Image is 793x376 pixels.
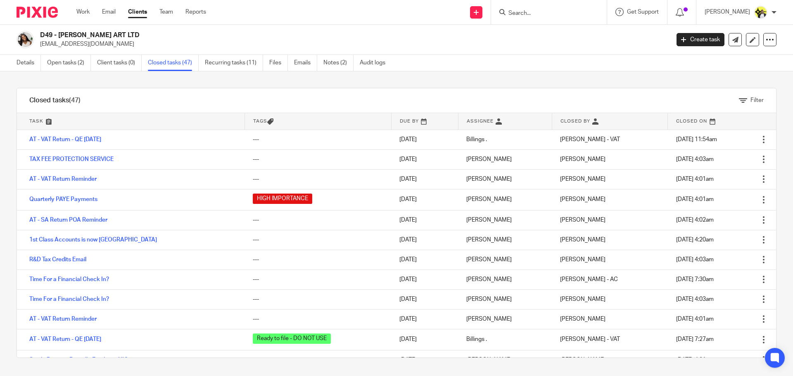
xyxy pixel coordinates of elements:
a: Time For a Financial Check In? [29,277,109,282]
a: TAX FEE PROTECTION SERVICE [29,156,114,162]
div: --- [253,155,383,163]
a: Audit logs [360,55,392,71]
td: Billings . [458,130,552,149]
span: [PERSON_NAME] [560,296,605,302]
a: Reports [185,8,206,16]
span: Ready to file - DO NOT USE [253,333,331,344]
td: [PERSON_NAME] [458,289,552,309]
td: [PERSON_NAME] [458,149,552,169]
h2: D49 - [PERSON_NAME] ART LTD [40,31,539,40]
img: Carine-Starbridge.jpg [754,6,767,19]
p: [EMAIL_ADDRESS][DOMAIN_NAME] [40,40,664,48]
a: Team [159,8,173,16]
td: [DATE] [391,270,458,289]
div: --- [253,255,383,264]
img: Pixie [17,7,58,18]
span: [DATE] 4:03am [676,257,714,262]
a: Details [17,55,41,71]
td: [DATE] [391,350,458,370]
td: [DATE] [391,149,458,169]
a: Create task [677,33,724,46]
a: Email [102,8,116,16]
span: [DATE] 7:30am [676,277,714,282]
a: Work [76,8,90,16]
span: [PERSON_NAME] [560,316,605,322]
td: Billings . [458,329,552,350]
a: Closed tasks (47) [148,55,199,71]
a: AT - VAT Return - QE [DATE] [29,137,101,142]
td: [DATE] [391,329,458,350]
td: [DATE] [391,189,458,210]
span: [PERSON_NAME] [560,156,605,162]
td: [PERSON_NAME] [458,350,552,370]
a: Open tasks (2) [47,55,91,71]
td: [DATE] [391,130,458,149]
td: [DATE] [391,289,458,309]
img: Temilolu%20Danso.jpg [17,31,34,48]
a: Quarterly PAYE Payments [29,196,97,202]
div: --- [253,315,383,323]
span: Get Support [627,9,659,15]
td: [PERSON_NAME] [458,169,552,189]
a: Single Director Payroll - Employer NIC [29,357,128,363]
div: --- [253,295,383,303]
span: [PERSON_NAME] - VAT [560,336,620,342]
a: AT - SA Return POA Reminder [29,217,107,223]
a: Notes (2) [323,55,354,71]
a: Client tasks (0) [97,55,142,71]
div: --- [253,216,383,224]
h1: Closed tasks [29,96,81,105]
td: [PERSON_NAME] [458,189,552,210]
a: Clients [128,8,147,16]
a: 1st Class Accounts is now [GEOGRAPHIC_DATA] [29,237,157,243]
a: AT - VAT Return - QE [DATE] [29,336,101,342]
span: [DATE] 4:20am [676,237,714,243]
td: [PERSON_NAME] [458,230,552,250]
span: [DATE] 4:01am [676,196,714,202]
span: [PERSON_NAME] [560,217,605,223]
div: --- [253,236,383,244]
span: [DATE] 4:01am [676,176,714,182]
div: --- [253,275,383,284]
div: --- [253,135,383,144]
span: [DATE] 4:03am [676,296,714,302]
td: [DATE] [391,169,458,189]
a: Recurring tasks (11) [205,55,263,71]
span: [DATE] 7:27am [676,336,714,342]
th: Tags [245,113,391,130]
a: Time For a Financial Check In? [29,296,109,302]
a: Emails [294,55,317,71]
span: [DATE] 4:02am [676,217,714,223]
span: [DATE] 4:01am [676,357,714,363]
td: [DATE] [391,250,458,270]
span: [PERSON_NAME] [560,196,605,202]
span: [PERSON_NAME] [560,176,605,182]
span: [DATE] 4:03am [676,156,714,162]
span: (47) [69,97,81,104]
td: [PERSON_NAME] [458,309,552,329]
span: [PERSON_NAME] [560,237,605,243]
a: Files [269,55,288,71]
span: [PERSON_NAME] - VAT [560,137,620,142]
a: AT - VAT Return Reminder [29,316,97,322]
td: [DATE] [391,309,458,329]
td: [PERSON_NAME] [458,250,552,270]
span: [PERSON_NAME] [560,357,605,363]
div: --- [253,356,383,364]
a: R&D Tax Credits Email [29,257,86,262]
a: AT - VAT Return Reminder [29,176,97,182]
span: [DATE] 11:54am [676,137,717,142]
td: [PERSON_NAME] [458,270,552,289]
p: [PERSON_NAME] [705,8,750,16]
div: --- [253,175,383,183]
span: HIGH IMPORTANCE [253,194,312,204]
span: Filter [750,97,764,103]
td: [DATE] [391,230,458,250]
td: [DATE] [391,210,458,230]
input: Search [508,10,582,17]
td: [PERSON_NAME] [458,210,552,230]
span: [PERSON_NAME] [560,257,605,262]
span: [DATE] 4:01am [676,316,714,322]
span: [PERSON_NAME] - AC [560,277,618,282]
